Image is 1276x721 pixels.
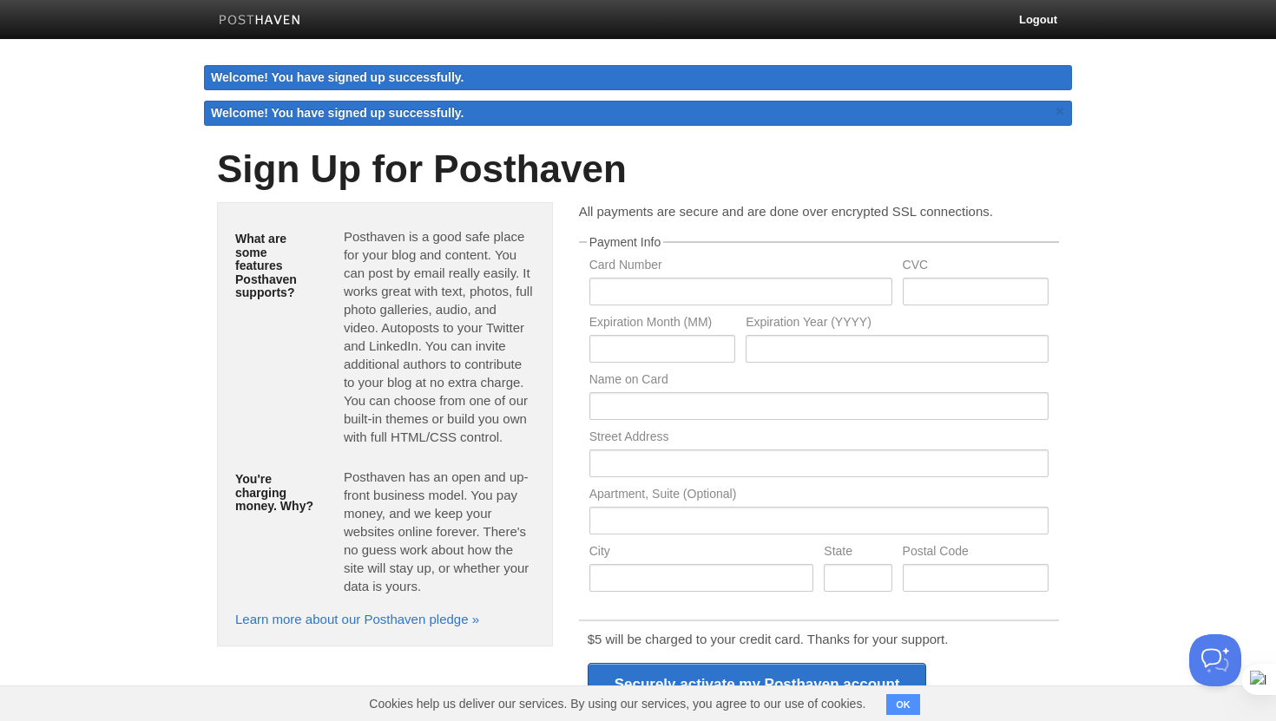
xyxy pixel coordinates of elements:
[219,15,301,28] img: Posthaven-bar
[1189,634,1241,686] iframe: Help Scout Beacon - Open
[344,227,535,446] p: Posthaven is a good safe place for your blog and content. You can post by email really easily. It...
[1052,101,1068,122] a: ×
[217,148,1059,190] h1: Sign Up for Posthaven
[589,430,1049,447] label: Street Address
[886,694,920,715] button: OK
[235,612,479,626] a: Learn more about our Posthaven pledge »
[589,316,735,332] label: Expiration Month (MM)
[903,545,1049,561] label: Postal Code
[589,488,1049,504] label: Apartment, Suite (Optional)
[235,473,318,513] h5: You're charging money. Why?
[588,630,1050,648] p: $5 will be charged to your credit card. Thanks for your support.
[589,259,892,275] label: Card Number
[352,686,883,721] span: Cookies help us deliver our services. By using our services, you agree to our use of cookies.
[344,468,535,595] p: Posthaven has an open and up-front business model. You pay money, and we keep your websites onlin...
[746,316,1049,332] label: Expiration Year (YYYY)
[579,202,1059,220] p: All payments are secure and are done over encrypted SSL connections.
[235,233,318,299] h5: What are some features Posthaven supports?
[211,106,464,120] span: Welcome! You have signed up successfully.
[587,236,664,248] legend: Payment Info
[204,65,1072,90] div: Welcome! You have signed up successfully.
[588,663,927,706] input: Securely activate my Posthaven account
[589,373,1049,390] label: Name on Card
[903,259,1049,275] label: CVC
[824,545,891,561] label: State
[589,545,814,561] label: City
